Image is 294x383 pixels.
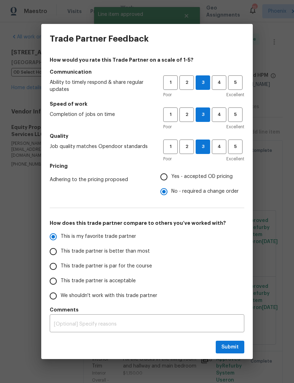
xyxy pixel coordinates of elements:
[228,140,243,154] button: 5
[179,75,194,90] button: 2
[229,143,242,151] span: 5
[196,143,210,151] span: 3
[171,173,233,180] span: Yes - accepted OD pricing
[226,155,244,162] span: Excellent
[61,292,157,299] span: We shouldn't work with this trade partner
[50,162,244,169] h5: Pricing
[164,143,177,151] span: 1
[226,91,244,98] span: Excellent
[212,107,226,122] button: 4
[164,79,177,87] span: 1
[180,143,193,151] span: 2
[179,107,194,122] button: 2
[50,132,244,140] h5: Quality
[216,341,244,354] button: Submit
[61,277,136,285] span: This trade partner is acceptable
[196,75,210,90] button: 3
[50,100,244,107] h5: Speed of work
[50,68,244,75] h5: Communication
[180,79,193,87] span: 2
[50,306,244,313] h5: Comments
[196,107,210,122] button: 3
[228,75,243,90] button: 5
[50,34,149,44] h3: Trade Partner Feedback
[50,220,244,227] h5: How does this trade partner compare to others you’ve worked with?
[50,229,244,303] div: How does this trade partner compare to others you’ve worked with?
[212,75,226,90] button: 4
[50,56,244,63] h4: How would you rate this Trade Partner on a scale of 1-5?
[163,123,172,130] span: Poor
[229,79,242,87] span: 5
[212,140,226,154] button: 4
[213,111,226,119] span: 4
[228,107,243,122] button: 5
[163,91,172,98] span: Poor
[61,233,136,240] span: This is my favorite trade partner
[229,111,242,119] span: 5
[163,140,178,154] button: 1
[61,262,152,270] span: This trade partner is par for the course
[213,143,226,151] span: 4
[196,111,210,119] span: 3
[196,140,210,154] button: 3
[221,343,239,352] span: Submit
[50,176,149,183] span: Adhering to the pricing proposed
[164,111,177,119] span: 1
[61,248,150,255] span: This trade partner is better than most
[50,79,152,93] span: Ability to timely respond & share regular updates
[171,188,239,195] span: No - required a change order
[163,155,172,162] span: Poor
[226,123,244,130] span: Excellent
[50,111,152,118] span: Completion of jobs on time
[163,75,178,90] button: 1
[213,79,226,87] span: 4
[179,140,194,154] button: 2
[163,107,178,122] button: 1
[180,111,193,119] span: 2
[196,79,210,87] span: 3
[160,169,244,199] div: Pricing
[50,143,152,150] span: Job quality matches Opendoor standards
